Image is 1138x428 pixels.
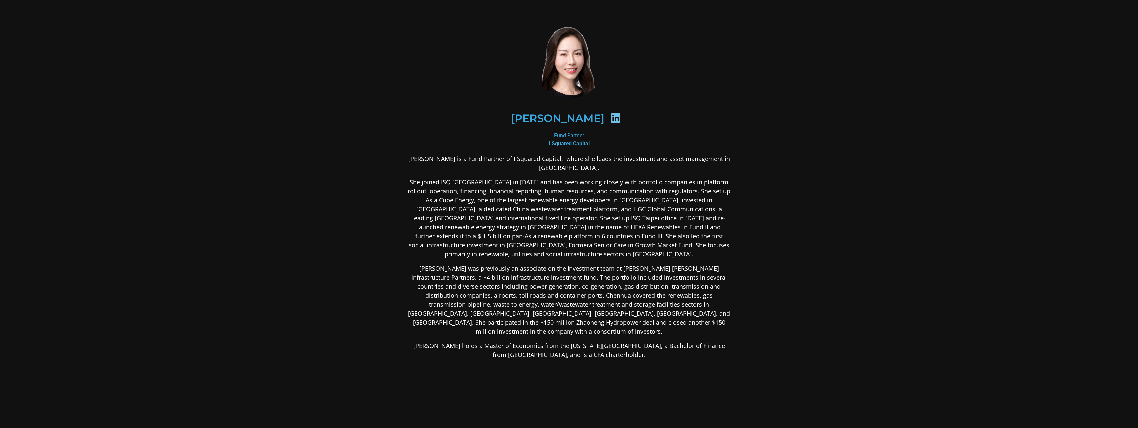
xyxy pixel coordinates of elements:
b: I Squared Capital [549,140,590,147]
p: [PERSON_NAME] was previously an associate on the investment team at [PERSON_NAME] [PERSON_NAME] I... [407,264,731,336]
h2: [PERSON_NAME] [511,113,604,124]
div: Fund Partner [407,132,731,148]
p: She joined ISQ [GEOGRAPHIC_DATA] in [DATE] and has been working closely with portfolio companies ... [407,178,731,259]
p: [PERSON_NAME] holds a Master of Economics from the [US_STATE][GEOGRAPHIC_DATA], a Bachelor of Fin... [407,341,731,359]
p: [PERSON_NAME] is a Fund Partner of I Squared Capital, where she leads the investment and asset ma... [407,154,731,172]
